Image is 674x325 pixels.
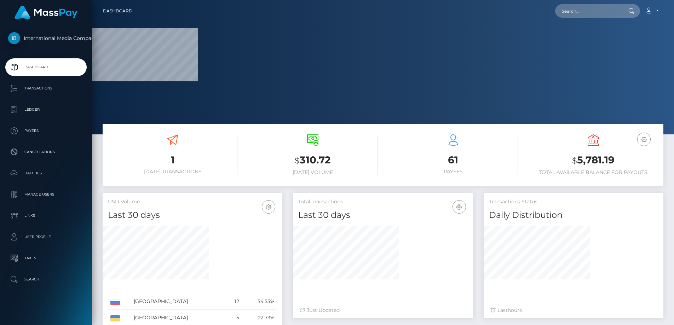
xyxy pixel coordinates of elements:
h6: Total Available Balance for Payouts [529,169,658,175]
h4: Last 30 days [108,209,277,221]
small: $ [572,156,577,166]
h5: Transactions Status [489,198,658,205]
td: 12 [226,294,242,310]
img: International Media Company BV [8,32,20,44]
h5: USD Volume [108,198,277,205]
p: Payees [8,126,84,136]
h6: [DATE] Volume [248,169,378,175]
a: Dashboard [5,58,87,76]
p: Dashboard [8,62,84,72]
a: Batches [5,164,87,182]
a: Dashboard [103,4,132,18]
a: User Profile [5,228,87,246]
input: Search... [555,4,622,18]
p: Taxes [8,253,84,263]
a: Search [5,271,87,288]
h3: 61 [388,153,518,167]
h4: Daily Distribution [489,209,658,221]
h6: Payees [388,169,518,175]
a: Payees [5,122,87,140]
p: Batches [8,168,84,179]
td: 54.55% [242,294,277,310]
span: International Media Company BV [5,35,87,41]
p: Transactions [8,83,84,94]
p: Cancellations [8,147,84,157]
a: Ledger [5,101,87,118]
h4: Last 30 days [298,209,467,221]
small: $ [295,156,300,166]
td: [GEOGRAPHIC_DATA] [131,294,226,310]
h3: 310.72 [248,153,378,168]
div: Just Updated [300,307,466,314]
h6: [DATE] Transactions [108,169,237,175]
p: User Profile [8,232,84,242]
a: Manage Users [5,186,87,203]
div: Last hours [491,307,656,314]
p: Ledger [8,104,84,115]
h3: 1 [108,153,237,167]
img: MassPay Logo [15,6,77,19]
a: Cancellations [5,143,87,161]
a: Taxes [5,249,87,267]
p: Links [8,210,84,221]
a: Links [5,207,87,225]
img: RU.png [110,299,120,305]
a: Transactions [5,80,87,97]
p: Search [8,274,84,285]
img: UA.png [110,315,120,321]
h5: Total Transactions [298,198,467,205]
h3: 5,781.19 [529,153,658,168]
p: Manage Users [8,189,84,200]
